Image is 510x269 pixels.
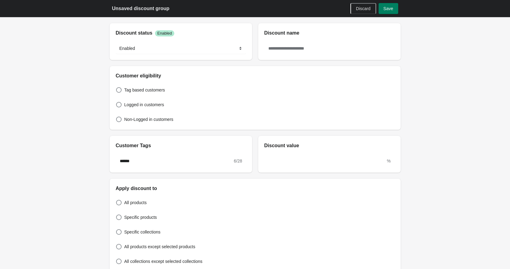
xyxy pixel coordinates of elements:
[116,142,246,149] h2: Customer Tags
[387,157,391,165] div: %
[116,72,395,80] h2: Customer eligibility
[264,29,395,37] h2: Discount name
[379,3,398,14] button: Save
[264,142,395,149] h2: Discount value
[124,102,164,108] span: Logged in customers
[112,5,170,12] h2: Unsaved discount group
[350,3,376,14] button: Discard
[124,214,157,220] span: Specific products
[124,229,161,235] span: Specific collections
[124,258,202,264] span: All collections except selected collections
[116,185,395,192] h2: Apply discount to
[356,6,370,11] span: Discard
[124,87,165,93] span: Tag based customers
[157,31,172,36] span: Enabled
[124,116,173,122] span: Non-Logged in customers
[116,29,153,37] h2: Discount status
[383,6,393,11] span: Save
[124,200,147,206] span: All products
[124,244,195,250] span: All products except selected products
